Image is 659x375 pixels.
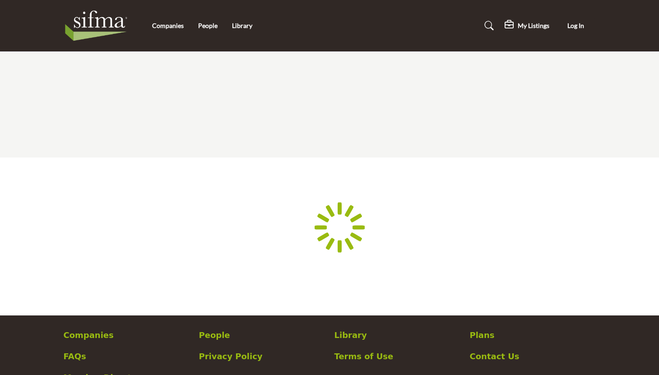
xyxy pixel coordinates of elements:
a: Library [334,329,460,341]
a: Companies [64,329,190,341]
div: My Listings [505,20,549,31]
h5: My Listings [518,22,549,30]
a: People [198,22,218,29]
a: Plans [470,329,596,341]
a: Terms of Use [334,350,460,362]
a: Companies [152,22,184,29]
a: FAQs [64,350,190,362]
img: Site Logo [64,8,134,44]
a: Privacy Policy [199,350,325,362]
a: People [199,329,325,341]
button: Log In [556,18,596,34]
a: Library [232,22,252,29]
a: Contact Us [470,350,596,362]
a: Search [476,19,500,33]
span: Log In [567,22,584,29]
